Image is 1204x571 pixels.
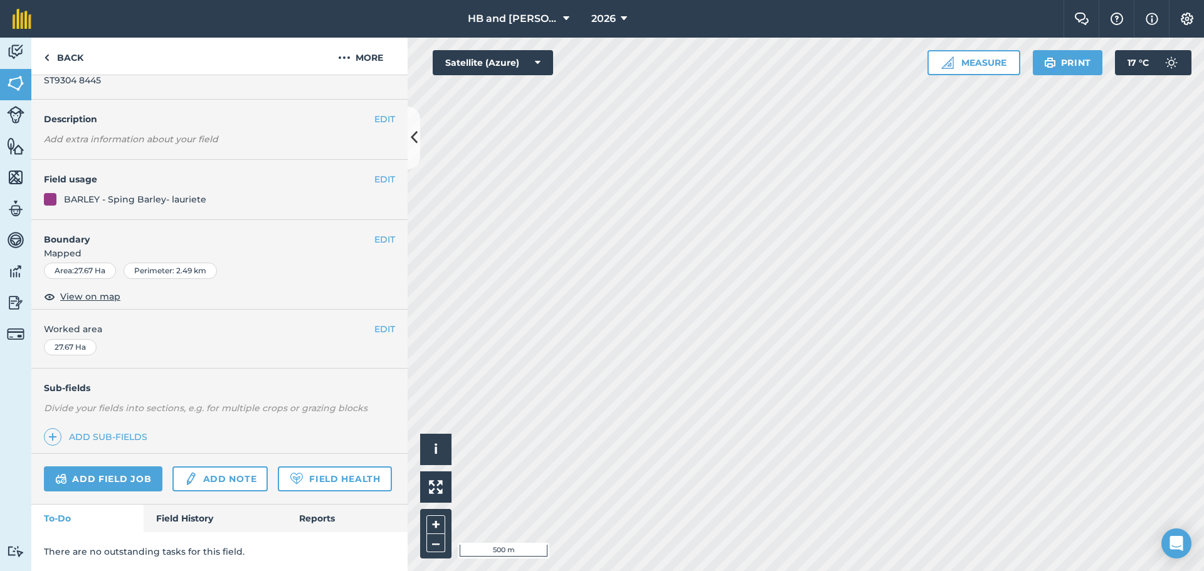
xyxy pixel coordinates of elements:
h4: Sub-fields [31,381,408,395]
button: EDIT [374,322,395,336]
span: i [434,441,438,457]
img: A question mark icon [1109,13,1124,25]
img: svg+xml;base64,PD94bWwgdmVyc2lvbj0iMS4wIiBlbmNvZGluZz0idXRmLTgiPz4KPCEtLSBHZW5lcmF0b3I6IEFkb2JlIE... [7,293,24,312]
img: svg+xml;base64,PD94bWwgdmVyc2lvbj0iMS4wIiBlbmNvZGluZz0idXRmLTgiPz4KPCEtLSBHZW5lcmF0b3I6IEFkb2JlIE... [184,471,198,486]
div: Area : 27.67 Ha [44,263,116,279]
span: Worked area [44,322,395,336]
img: svg+xml;base64,PHN2ZyB4bWxucz0iaHR0cDovL3d3dy53My5vcmcvMjAwMC9zdmciIHdpZHRoPSI1NiIgaGVpZ2h0PSI2MC... [7,137,24,155]
button: Measure [927,50,1020,75]
div: Perimeter : 2.49 km [124,263,217,279]
a: Add sub-fields [44,428,152,446]
img: svg+xml;base64,PHN2ZyB4bWxucz0iaHR0cDovL3d3dy53My5vcmcvMjAwMC9zdmciIHdpZHRoPSI1NiIgaGVpZ2h0PSI2MC... [7,74,24,93]
img: svg+xml;base64,PD94bWwgdmVyc2lvbj0iMS4wIiBlbmNvZGluZz0idXRmLTgiPz4KPCEtLSBHZW5lcmF0b3I6IEFkb2JlIE... [7,106,24,123]
button: EDIT [374,172,395,186]
span: View on map [60,290,120,303]
a: Add note [172,466,268,491]
p: There are no outstanding tasks for this field. [44,545,395,558]
div: 27.67 Ha [44,339,97,355]
span: Mapped [31,246,408,260]
h4: Boundary [31,220,374,246]
img: Ruler icon [941,56,954,69]
img: Four arrows, one pointing top left, one top right, one bottom right and the last bottom left [429,480,443,494]
button: – [426,534,445,552]
img: svg+xml;base64,PHN2ZyB4bWxucz0iaHR0cDovL3d3dy53My5vcmcvMjAwMC9zdmciIHdpZHRoPSIxNCIgaGVpZ2h0PSIyNC... [48,429,57,444]
button: More [314,38,408,75]
button: View on map [44,289,120,304]
img: svg+xml;base64,PHN2ZyB4bWxucz0iaHR0cDovL3d3dy53My5vcmcvMjAwMC9zdmciIHdpZHRoPSI5IiBoZWlnaHQ9IjI0Ii... [44,50,50,65]
img: A cog icon [1180,13,1195,25]
div: BARLEY - Sping Barley- lauriete [64,192,206,206]
img: svg+xml;base64,PHN2ZyB4bWxucz0iaHR0cDovL3d3dy53My5vcmcvMjAwMC9zdmciIHdpZHRoPSIxNyIgaGVpZ2h0PSIxNy... [1146,11,1158,26]
img: svg+xml;base64,PD94bWwgdmVyc2lvbj0iMS4wIiBlbmNvZGluZz0idXRmLTgiPz4KPCEtLSBHZW5lcmF0b3I6IEFkb2JlIE... [7,199,24,218]
em: Divide your fields into sections, e.g. for multiple crops or grazing blocks [44,402,367,414]
img: svg+xml;base64,PD94bWwgdmVyc2lvbj0iMS4wIiBlbmNvZGluZz0idXRmLTgiPz4KPCEtLSBHZW5lcmF0b3I6IEFkb2JlIE... [55,471,67,486]
a: Field History [144,505,286,532]
a: Field Health [278,466,391,491]
button: + [426,515,445,534]
h4: Field usage [44,172,374,186]
img: svg+xml;base64,PHN2ZyB4bWxucz0iaHR0cDovL3d3dy53My5vcmcvMjAwMC9zdmciIHdpZHRoPSIyMCIgaGVpZ2h0PSIyNC... [338,50,351,65]
div: Open Intercom Messenger [1161,528,1191,558]
span: ST9304 8445 [44,74,169,86]
button: EDIT [374,233,395,246]
h4: Description [44,112,395,126]
button: Print [1033,50,1103,75]
a: Reports [287,505,408,532]
img: svg+xml;base64,PHN2ZyB4bWxucz0iaHR0cDovL3d3dy53My5vcmcvMjAwMC9zdmciIHdpZHRoPSIxOCIgaGVpZ2h0PSIyNC... [44,289,55,304]
span: 17 ° C [1127,50,1149,75]
img: svg+xml;base64,PHN2ZyB4bWxucz0iaHR0cDovL3d3dy53My5vcmcvMjAwMC9zdmciIHdpZHRoPSI1NiIgaGVpZ2h0PSI2MC... [7,168,24,187]
img: svg+xml;base64,PD94bWwgdmVyc2lvbj0iMS4wIiBlbmNvZGluZz0idXRmLTgiPz4KPCEtLSBHZW5lcmF0b3I6IEFkb2JlIE... [7,545,24,557]
img: svg+xml;base64,PD94bWwgdmVyc2lvbj0iMS4wIiBlbmNvZGluZz0idXRmLTgiPz4KPCEtLSBHZW5lcmF0b3I6IEFkb2JlIE... [7,325,24,343]
button: EDIT [374,112,395,126]
img: svg+xml;base64,PD94bWwgdmVyc2lvbj0iMS4wIiBlbmNvZGluZz0idXRmLTgiPz4KPCEtLSBHZW5lcmF0b3I6IEFkb2JlIE... [7,231,24,249]
img: fieldmargin Logo [13,9,31,29]
em: Add extra information about your field [44,134,218,145]
img: Two speech bubbles overlapping with the left bubble in the forefront [1074,13,1089,25]
img: svg+xml;base64,PD94bWwgdmVyc2lvbj0iMS4wIiBlbmNvZGluZz0idXRmLTgiPz4KPCEtLSBHZW5lcmF0b3I6IEFkb2JlIE... [1159,50,1184,75]
img: svg+xml;base64,PD94bWwgdmVyc2lvbj0iMS4wIiBlbmNvZGluZz0idXRmLTgiPz4KPCEtLSBHZW5lcmF0b3I6IEFkb2JlIE... [7,43,24,61]
img: svg+xml;base64,PHN2ZyB4bWxucz0iaHR0cDovL3d3dy53My5vcmcvMjAwMC9zdmciIHdpZHRoPSIxOSIgaGVpZ2h0PSIyNC... [1044,55,1056,70]
span: 2026 [591,11,616,26]
button: Satellite (Azure) [433,50,553,75]
a: To-Do [31,505,144,532]
a: Back [31,38,96,75]
button: i [420,434,451,465]
button: 17 °C [1115,50,1191,75]
img: svg+xml;base64,PD94bWwgdmVyc2lvbj0iMS4wIiBlbmNvZGluZz0idXRmLTgiPz4KPCEtLSBHZW5lcmF0b3I6IEFkb2JlIE... [7,262,24,281]
a: Add field job [44,466,162,491]
span: HB and [PERSON_NAME] [468,11,558,26]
